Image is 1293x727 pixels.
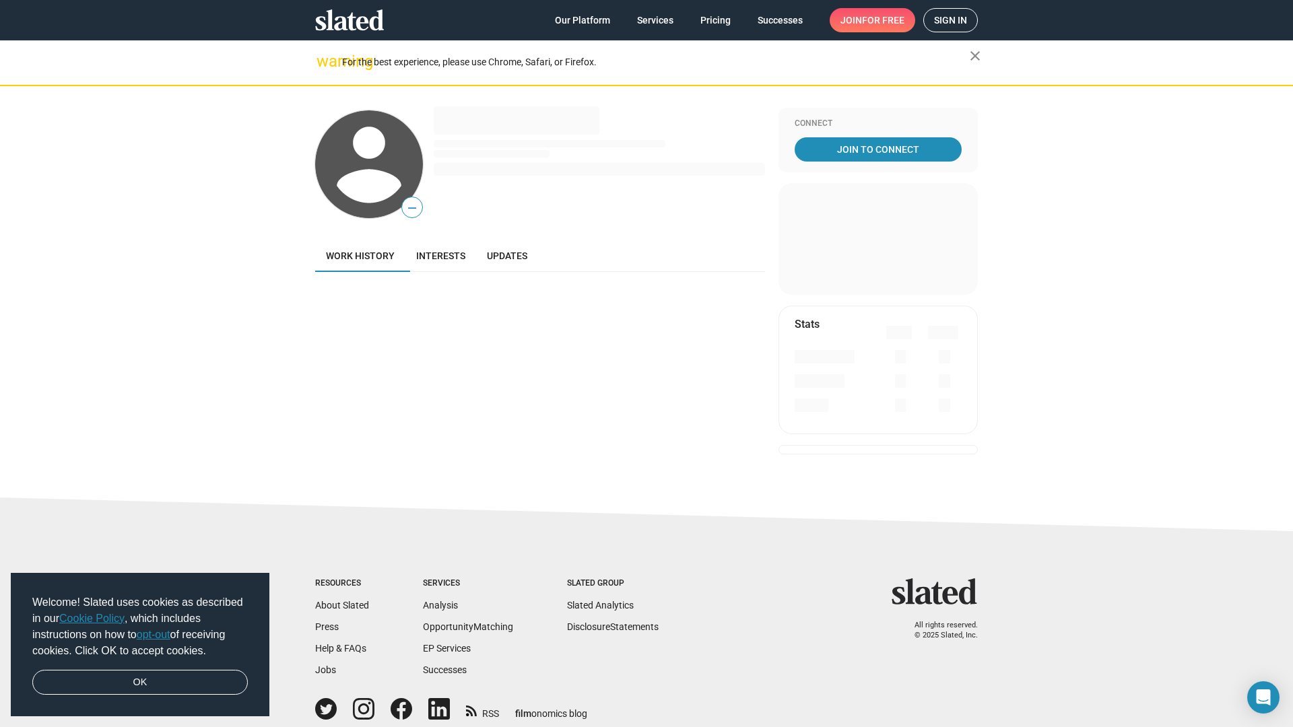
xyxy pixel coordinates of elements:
[515,708,531,719] span: film
[423,643,471,654] a: EP Services
[626,8,684,32] a: Services
[11,573,269,717] div: cookieconsent
[476,240,538,272] a: Updates
[515,697,587,720] a: filmonomics blog
[700,8,731,32] span: Pricing
[795,317,820,331] mat-card-title: Stats
[315,240,405,272] a: Work history
[758,8,803,32] span: Successes
[862,8,904,32] span: for free
[567,621,659,632] a: DisclosureStatements
[555,8,610,32] span: Our Platform
[544,8,621,32] a: Our Platform
[900,621,978,640] p: All rights reserved. © 2025 Slated, Inc.
[795,118,962,129] div: Connect
[487,250,527,261] span: Updates
[567,600,634,611] a: Slated Analytics
[315,578,369,589] div: Resources
[342,53,970,71] div: For the best experience, please use Chrome, Safari, or Firefox.
[137,629,170,640] a: opt-out
[967,48,983,64] mat-icon: close
[315,643,366,654] a: Help & FAQs
[326,250,395,261] span: Work history
[315,621,339,632] a: Press
[923,8,978,32] a: Sign in
[405,240,476,272] a: Interests
[1247,681,1280,714] div: Open Intercom Messenger
[830,8,915,32] a: Joinfor free
[59,613,125,624] a: Cookie Policy
[747,8,814,32] a: Successes
[795,137,962,162] a: Join To Connect
[416,250,465,261] span: Interests
[423,664,467,675] a: Successes
[423,621,513,632] a: OpportunityMatching
[637,8,673,32] span: Services
[317,53,333,69] mat-icon: warning
[567,578,659,589] div: Slated Group
[32,594,248,659] span: Welcome! Slated uses cookies as described in our , which includes instructions on how to of recei...
[423,600,458,611] a: Analysis
[840,8,904,32] span: Join
[466,699,499,720] a: RSS
[32,670,248,695] a: dismiss cookie message
[797,137,959,162] span: Join To Connect
[402,199,422,217] span: —
[690,8,741,32] a: Pricing
[315,664,336,675] a: Jobs
[423,578,513,589] div: Services
[934,9,967,32] span: Sign in
[315,600,369,611] a: About Slated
